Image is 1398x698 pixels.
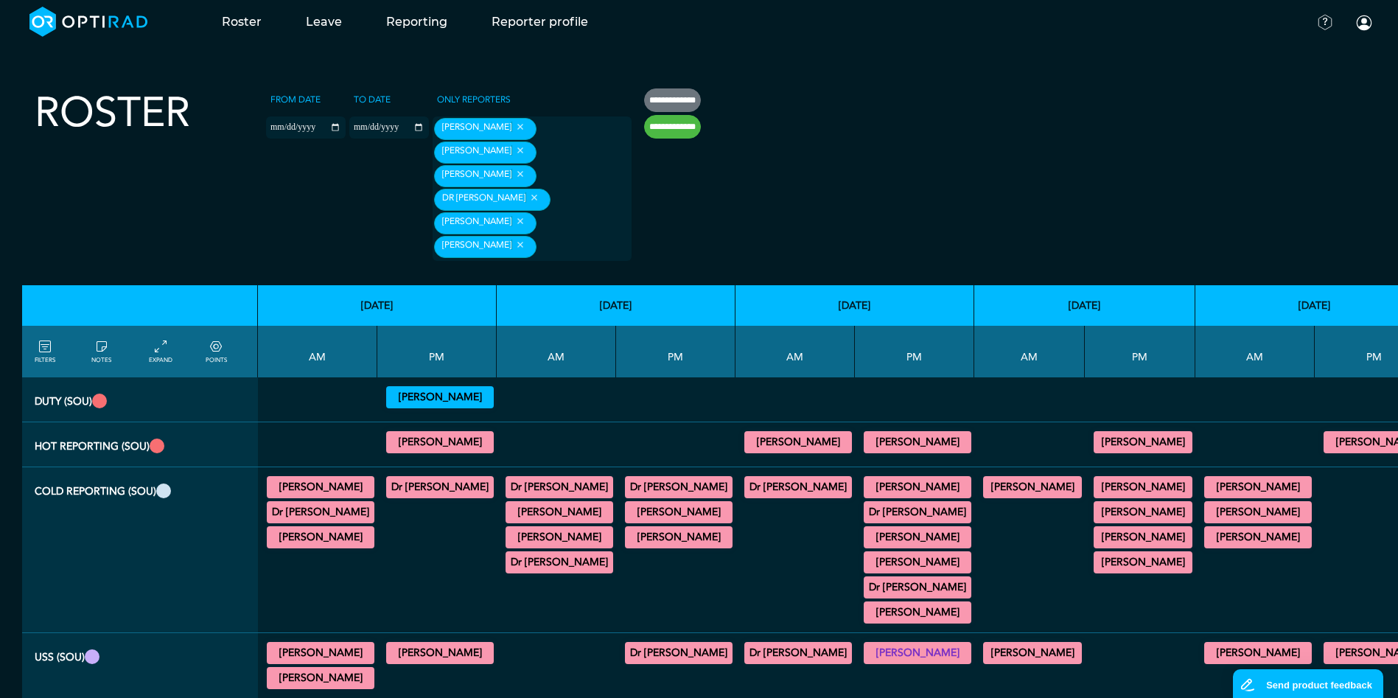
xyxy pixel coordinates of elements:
th: [DATE] [974,285,1195,326]
th: PM [855,326,974,377]
div: MRI Trauma & Urgent/CT Trauma & Urgent 13:00 - 17:00 [864,431,971,453]
summary: [PERSON_NAME] [1206,644,1310,662]
div: Vetting (30 PF Points) 13:00 - 17:00 [386,386,494,408]
button: Remove item: 'e0a2eaf6-8c2c-496f-9127-c3d7ac89e4ca' [511,240,528,250]
th: [DATE] [735,285,974,326]
div: General CT/General MRI 08:00 - 10:30 [1204,501,1312,523]
div: General CT/General MRI 07:30 - 09:00 [267,476,374,498]
div: General CT/General MRI 13:00 - 14:00 [864,501,971,523]
th: AM [974,326,1085,377]
div: [PERSON_NAME] [434,142,537,164]
summary: Dr [PERSON_NAME] [747,478,850,496]
summary: [PERSON_NAME] [866,478,969,496]
summary: [PERSON_NAME] [985,644,1080,662]
div: General CT 11:00 - 12:00 [506,551,613,573]
summary: [PERSON_NAME] [627,503,730,521]
th: PM [616,326,735,377]
summary: Dr [PERSON_NAME] [866,579,969,596]
button: Remove item: '8f6c46f2-3453-42a8-890f-0d052f8d4a0f' [511,145,528,156]
summary: [PERSON_NAME] [269,528,372,546]
summary: [PERSON_NAME] [388,388,492,406]
summary: Dr [PERSON_NAME] [508,554,611,571]
a: show/hide notes [91,338,111,365]
div: General MRI 09:00 - 13:00 [267,501,374,523]
div: General US 09:00 - 13:00 [267,642,374,664]
th: PM [377,326,497,377]
div: General US 09:00 - 12:00 [983,642,1082,664]
th: PM [1085,326,1195,377]
div: [PERSON_NAME] [434,212,537,234]
div: General US 09:00 - 13:00 [1204,642,1312,664]
summary: [PERSON_NAME] [866,644,969,662]
summary: [PERSON_NAME] [269,644,372,662]
th: AM [735,326,855,377]
div: [PERSON_NAME] [434,165,537,187]
summary: [PERSON_NAME] [866,604,969,621]
th: AM [1195,326,1315,377]
div: General CT 09:30 - 12:30 [983,476,1082,498]
button: Remove item: '7b26274d-5c83-42da-8388-eab6ede37723' [511,122,528,132]
h2: Roster [35,88,190,138]
div: General CT/General MRI 16:00 - 17:00 [864,576,971,598]
summary: [PERSON_NAME] [866,554,969,571]
div: General CT/General MRI 13:00 - 15:00 [864,476,971,498]
summary: [PERSON_NAME] [508,528,611,546]
summary: Dr [PERSON_NAME] [866,503,969,521]
div: General CT 07:30 - 09:00 [506,476,613,498]
th: Hot Reporting (SOU) [22,422,258,467]
button: Remove item: '368285ec-215c-4d2c-8c4a-3789a57936ec' [511,169,528,179]
div: [PERSON_NAME] [434,118,537,140]
div: General MRI/General CT 17:00 - 18:00 [386,476,494,498]
summary: [PERSON_NAME] [1096,433,1190,451]
input: null [539,241,613,254]
th: Duty (SOU) [22,377,258,422]
div: General CT/General MRI 15:00 - 17:00 [1094,526,1192,548]
div: General US 09:00 - 13:00 [267,667,374,689]
div: General CT/General MRI 14:00 - 16:00 [1094,501,1192,523]
summary: Dr [PERSON_NAME] [388,478,492,496]
summary: [PERSON_NAME] [866,433,969,451]
a: collapse/expand expected points [206,338,227,365]
div: General CT/General MRI 13:00 - 14:00 [864,526,971,548]
summary: [PERSON_NAME] [627,528,730,546]
div: CB CT Dental 12:00 - 13:00 [625,476,733,498]
th: [DATE] [258,285,497,326]
div: General US 13:00 - 17:00 [864,642,971,664]
div: General US 13:00 - 17:00 [386,642,494,664]
a: FILTERS [35,338,55,365]
summary: [PERSON_NAME] [388,644,492,662]
a: collapse/expand entries [149,338,172,365]
summary: [PERSON_NAME] [1206,478,1310,496]
label: Only Reporters [433,88,515,111]
div: General MRI 07:00 - 09:00 [1204,476,1312,498]
div: General CT/General MRI 13:00 - 14:00 [1094,476,1192,498]
summary: [PERSON_NAME] [1096,503,1190,521]
div: General CT/General MRI 09:00 - 13:00 [506,501,613,523]
summary: [PERSON_NAME] [985,478,1080,496]
div: General CT 13:00 - 17:30 [625,501,733,523]
summary: Dr [PERSON_NAME] [747,644,850,662]
summary: [PERSON_NAME] [747,433,850,451]
th: Cold Reporting (SOU) [22,467,258,633]
div: CB CT Dental 17:30 - 18:30 [1094,551,1192,573]
th: AM [497,326,616,377]
th: AM [258,326,377,377]
summary: [PERSON_NAME] [1096,554,1190,571]
div: General CT 09:30 - 10:30 [506,526,613,548]
div: MRI Trauma & Urgent/CT Trauma & Urgent 09:00 - 13:00 [744,431,852,453]
div: General US 09:00 - 13:00 [744,642,852,664]
summary: Dr [PERSON_NAME] [627,478,730,496]
label: To date [349,88,395,111]
summary: [PERSON_NAME] [866,528,969,546]
button: Remove item: '97e3e3f9-39bb-4959-b53e-e846ea2b57b3' [511,216,528,226]
button: Remove item: '87cca54e-ea07-4d23-8121-45a1cdd63a82' [525,192,542,203]
summary: [PERSON_NAME] [508,503,611,521]
summary: [PERSON_NAME] [269,669,372,687]
summary: [PERSON_NAME] [388,433,492,451]
th: [DATE] [497,285,735,326]
label: From date [266,88,325,111]
summary: [PERSON_NAME] [1206,503,1310,521]
div: General CT 10:30 - 11:30 [1204,526,1312,548]
div: US Diagnostic MSK 14:00 - 17:00 [625,642,733,664]
summary: Dr [PERSON_NAME] [269,503,372,521]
